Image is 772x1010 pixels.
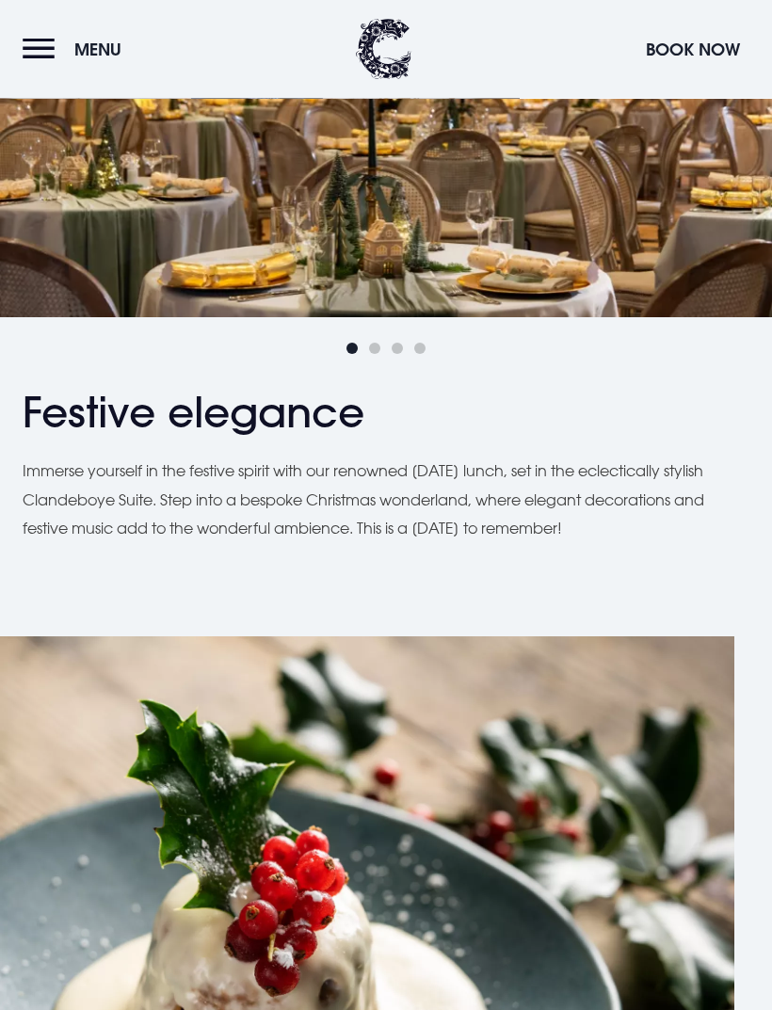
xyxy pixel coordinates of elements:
[392,344,403,355] span: Go to slide 3
[346,344,358,355] span: Go to slide 1
[636,29,749,70] button: Book Now
[23,389,390,439] h2: Festive elegance
[74,39,121,60] span: Menu
[23,457,749,543] p: Immerse yourself in the festive spirit with our renowned [DATE] lunch, set in the eclectically st...
[23,29,131,70] button: Menu
[414,344,426,355] span: Go to slide 4
[356,19,412,80] img: Clandeboye Lodge
[369,344,380,355] span: Go to slide 2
